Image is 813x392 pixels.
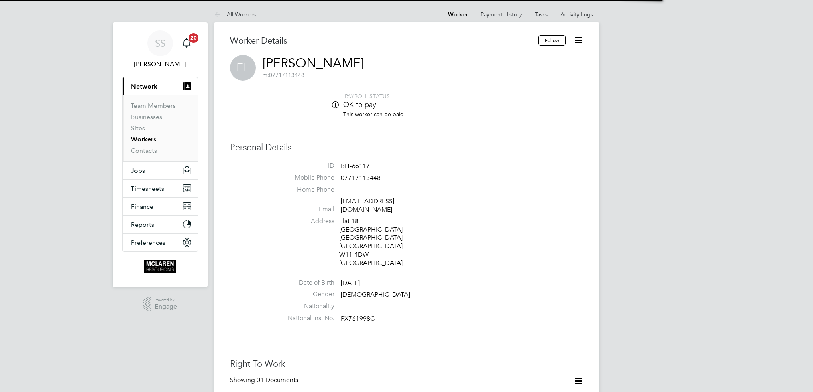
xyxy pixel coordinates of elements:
div: Flat 18 [GEOGRAPHIC_DATA] [GEOGRAPHIC_DATA] [GEOGRAPHIC_DATA] W11 4DW [GEOGRAPHIC_DATA] [339,217,416,267]
h3: Worker Details [230,35,538,47]
span: Reports [131,221,154,228]
div: Showing [230,376,300,384]
span: Jobs [131,167,145,174]
a: Businesses [131,113,162,121]
button: Finance [123,198,198,215]
span: SS [155,38,165,48]
span: 01 Documents [257,376,298,384]
a: Sites [131,124,145,132]
button: Follow [538,35,566,46]
label: National Ins. No. [278,314,334,323]
span: This worker can be paid [343,111,404,118]
label: Gender [278,290,334,299]
img: mclaren-logo-retina.png [144,260,176,273]
span: Network [131,83,157,90]
span: 07717113448 [341,174,381,182]
span: OK to pay [343,100,376,109]
a: Powered byEngage [143,297,177,312]
a: [PERSON_NAME] [263,55,364,71]
span: 20 [189,33,198,43]
a: Tasks [535,11,548,18]
span: PAYROLL STATUS [345,93,390,100]
a: Activity Logs [560,11,593,18]
span: EL [230,55,256,81]
label: ID [278,162,334,170]
span: PX761998C [341,315,375,323]
span: Preferences [131,239,165,247]
span: [DATE] [341,279,360,287]
button: Jobs [123,162,198,179]
div: Network [123,95,198,161]
h3: Right To Work [230,358,583,370]
label: Mobile Phone [278,174,334,182]
a: Team Members [131,102,176,109]
a: 20 [179,30,195,56]
a: [EMAIL_ADDRESS][DOMAIN_NAME] [341,197,394,214]
span: BH-66117 [341,162,370,170]
span: m: [263,71,269,79]
a: Workers [131,135,156,143]
span: 07717113448 [263,71,304,79]
button: Reports [123,216,198,233]
button: Timesheets [123,180,198,197]
a: Payment History [481,11,522,18]
a: Go to home page [122,260,198,273]
a: Contacts [131,147,157,154]
h3: Personal Details [230,142,583,154]
a: SS[PERSON_NAME] [122,30,198,69]
label: Home Phone [278,186,334,194]
label: Nationality [278,302,334,311]
span: Powered by [155,297,177,303]
span: Finance [131,203,153,210]
span: Engage [155,303,177,310]
button: Network [123,77,198,95]
a: Worker [448,11,468,18]
label: Address [278,217,334,226]
a: All Workers [214,11,256,18]
span: [DEMOGRAPHIC_DATA] [341,291,410,299]
label: Date of Birth [278,279,334,287]
nav: Main navigation [113,22,208,287]
button: Preferences [123,234,198,251]
span: Steven South [122,59,198,69]
label: Email [278,205,334,214]
span: Timesheets [131,185,164,192]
